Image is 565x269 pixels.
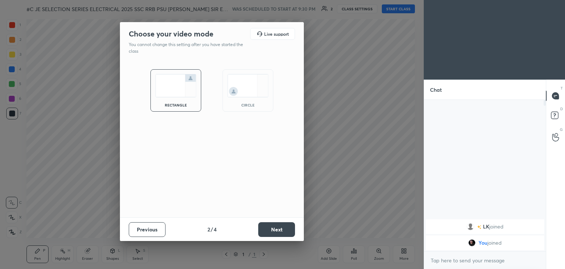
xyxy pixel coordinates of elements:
[424,80,448,99] p: Chat
[468,239,476,247] img: 5ced908ece4343448b4c182ab94390f6.jpg
[227,74,269,97] img: circleScreenIcon.acc0effb.svg
[129,29,213,39] h2: Choose your video mode
[258,222,295,237] button: Next
[561,85,563,91] p: T
[207,226,210,233] h4: 2
[129,222,166,237] button: Previous
[233,103,263,107] div: circle
[560,127,563,132] p: G
[483,224,489,230] span: LK
[161,103,191,107] div: rectangle
[489,224,504,230] span: joined
[155,74,196,97] img: normalScreenIcon.ae25ed63.svg
[264,32,289,36] h5: Live support
[467,223,474,230] img: default.png
[560,106,563,112] p: D
[479,240,487,246] span: You
[214,226,217,233] h4: 4
[487,240,502,246] span: joined
[211,226,213,233] h4: /
[424,218,546,252] div: grid
[477,225,482,229] img: no-rating-badge.077c3623.svg
[129,41,248,55] p: You cannot change this setting after you have started the class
